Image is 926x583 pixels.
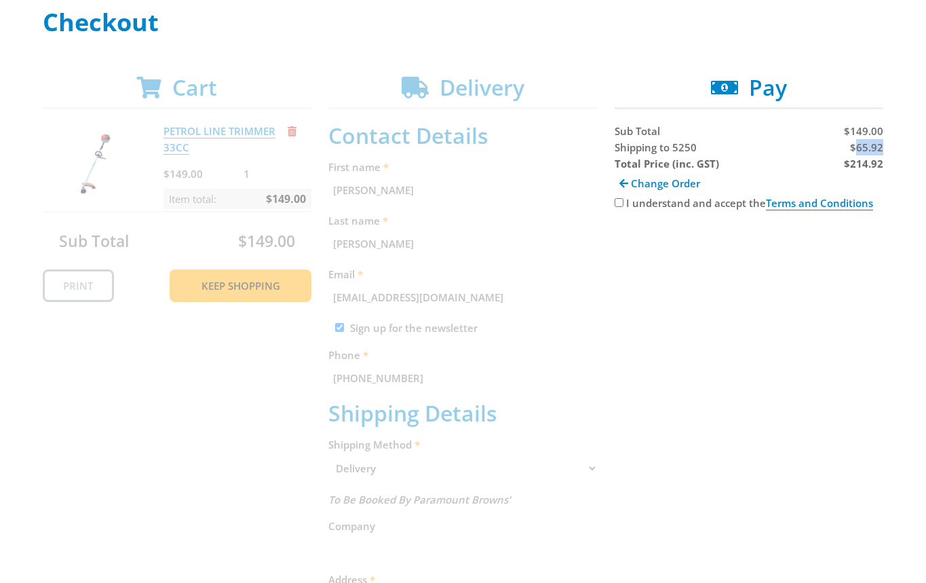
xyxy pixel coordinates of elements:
[615,157,719,170] strong: Total Price (inc. GST)
[615,124,660,138] span: Sub Total
[43,9,884,36] h1: Checkout
[844,124,883,138] span: $149.00
[615,198,623,207] input: Please accept the terms and conditions.
[626,196,873,210] label: I understand and accept the
[844,157,883,170] strong: $214.92
[615,140,697,154] span: Shipping to 5250
[749,73,787,102] span: Pay
[766,196,873,210] a: Terms and Conditions
[850,140,883,154] span: $65.92
[631,176,700,190] span: Change Order
[615,172,705,195] a: Change Order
